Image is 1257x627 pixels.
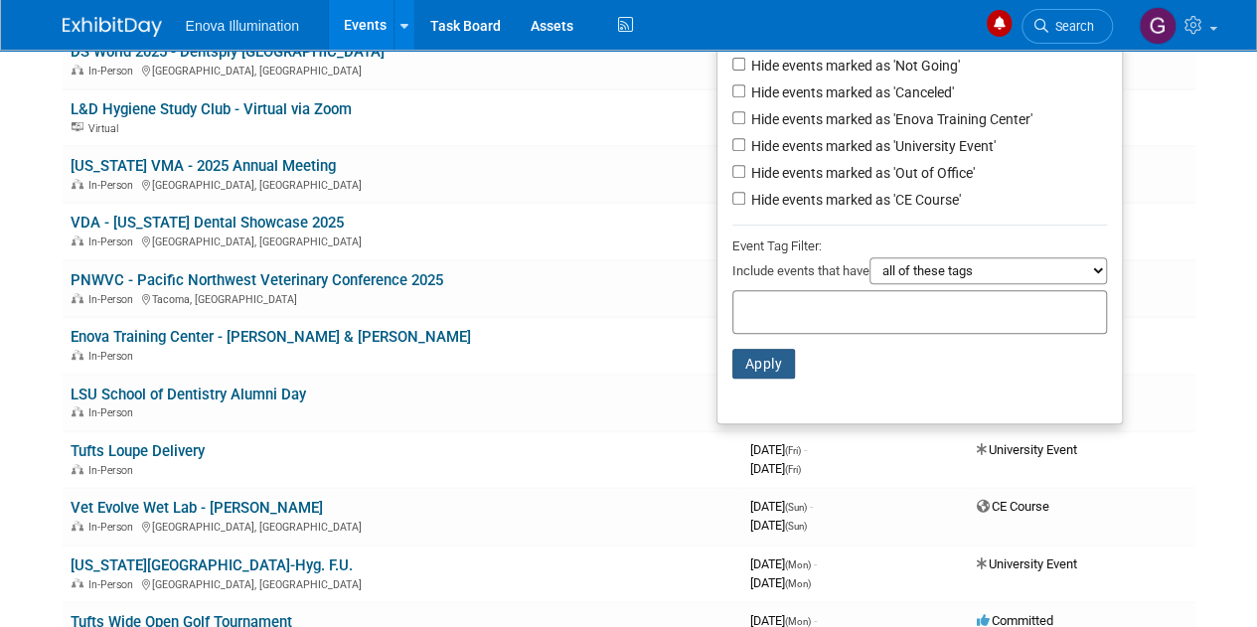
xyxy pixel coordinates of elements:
img: Garrett Alcaraz [1139,7,1177,45]
span: University Event [977,442,1077,457]
span: - [814,556,817,571]
span: - [804,442,807,457]
label: Hide events marked as 'Canceled' [747,82,954,102]
span: (Mon) [785,616,811,627]
label: Hide events marked as 'Not Going' [747,56,960,76]
a: PNWVC - Pacific Northwest Veterinary Conference 2025 [71,271,443,289]
label: Hide events marked as 'University Event' [747,136,996,156]
span: - [810,499,813,514]
label: Hide events marked as 'CE Course' [747,190,961,210]
span: In-Person [88,179,139,192]
span: [DATE] [750,556,817,571]
a: [US_STATE] VMA - 2025 Annual Meeting [71,157,336,175]
div: Include events that have [732,257,1107,290]
img: In-Person Event [72,293,83,303]
img: In-Person Event [72,235,83,245]
span: In-Person [88,293,139,306]
a: LSU School of Dentistry Alumni Day [71,386,306,403]
button: Apply [732,349,796,379]
span: [DATE] [750,575,811,590]
div: Event Tag Filter: [732,235,1107,257]
img: In-Person Event [72,406,83,416]
img: ExhibitDay [63,17,162,37]
a: VDA - [US_STATE] Dental Showcase 2025 [71,214,344,232]
label: Hide events marked as 'Enova Training Center' [747,109,1032,129]
span: (Mon) [785,559,811,570]
a: Tufts Loupe Delivery [71,442,205,460]
span: (Fri) [785,464,801,475]
img: In-Person Event [72,578,83,588]
span: In-Person [88,406,139,419]
label: Hide events marked as 'Out of Office' [747,163,975,183]
a: Search [1021,9,1113,44]
span: In-Person [88,578,139,591]
img: Virtual Event [72,122,83,132]
img: In-Person Event [72,350,83,360]
span: [DATE] [750,461,801,476]
span: (Fri) [785,445,801,456]
div: [GEOGRAPHIC_DATA], [GEOGRAPHIC_DATA] [71,62,734,78]
div: Tacoma, [GEOGRAPHIC_DATA] [71,290,734,306]
span: In-Person [88,464,139,477]
img: In-Person Event [72,464,83,474]
span: In-Person [88,521,139,534]
a: DS World 2025 - Dentsply [GEOGRAPHIC_DATA] [71,43,385,61]
div: [GEOGRAPHIC_DATA], [GEOGRAPHIC_DATA] [71,518,734,534]
span: (Sun) [785,521,807,532]
div: [GEOGRAPHIC_DATA], [GEOGRAPHIC_DATA] [71,176,734,192]
a: L&D Hygiene Study Club - Virtual via Zoom [71,100,352,118]
span: [DATE] [750,518,807,533]
span: In-Person [88,350,139,363]
img: In-Person Event [72,179,83,189]
div: [GEOGRAPHIC_DATA], [GEOGRAPHIC_DATA] [71,575,734,591]
span: In-Person [88,235,139,248]
a: Vet Evolve Wet Lab - [PERSON_NAME] [71,499,323,517]
span: [DATE] [750,442,807,457]
span: University Event [977,556,1077,571]
a: [US_STATE][GEOGRAPHIC_DATA]-Hyg. F.U. [71,556,353,574]
div: [GEOGRAPHIC_DATA], [GEOGRAPHIC_DATA] [71,233,734,248]
a: Enova Training Center - [PERSON_NAME] & [PERSON_NAME] [71,328,471,346]
img: In-Person Event [72,65,83,75]
span: (Sun) [785,502,807,513]
span: CE Course [977,499,1049,514]
span: (Mon) [785,578,811,589]
span: In-Person [88,65,139,78]
img: In-Person Event [72,521,83,531]
span: [DATE] [750,499,813,514]
span: Enova Illumination [186,18,299,34]
span: Virtual [88,122,124,135]
span: Search [1048,19,1094,34]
